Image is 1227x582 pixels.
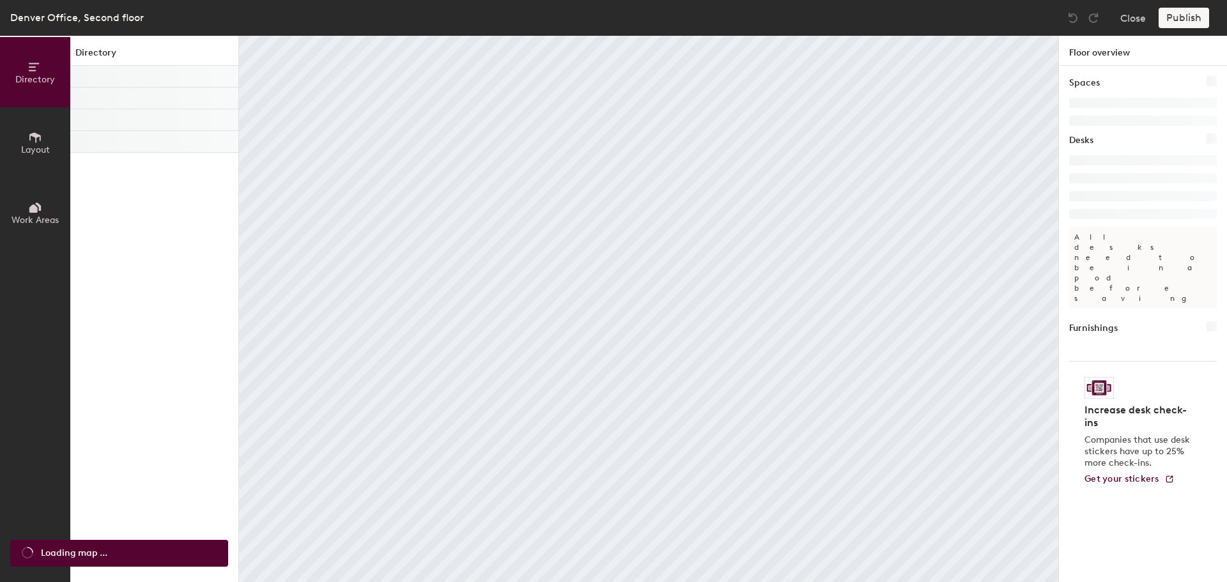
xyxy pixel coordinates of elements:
[1069,321,1118,335] h1: Furnishings
[1084,474,1175,485] a: Get your stickers
[21,144,50,155] span: Layout
[1087,11,1100,24] img: Redo
[239,36,1058,582] canvas: Map
[41,546,107,560] span: Loading map ...
[1069,76,1100,90] h1: Spaces
[10,10,144,26] div: Denver Office, Second floor
[1059,36,1227,66] h1: Floor overview
[1069,134,1093,148] h1: Desks
[15,74,55,85] span: Directory
[12,215,59,226] span: Work Areas
[1084,404,1194,429] h4: Increase desk check-ins
[1067,11,1079,24] img: Undo
[1084,473,1159,484] span: Get your stickers
[1084,377,1114,399] img: Sticker logo
[1084,434,1194,469] p: Companies that use desk stickers have up to 25% more check-ins.
[1120,8,1146,28] button: Close
[70,46,238,66] h1: Directory
[1069,227,1217,309] p: All desks need to be in a pod before saving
